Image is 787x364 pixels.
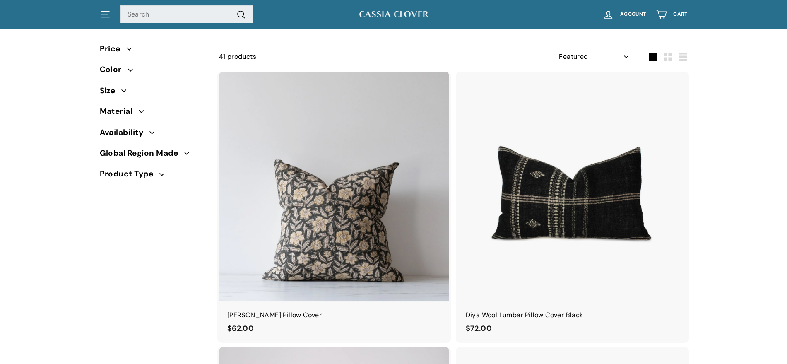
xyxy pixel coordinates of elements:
span: Account [620,12,646,17]
div: 41 products [219,51,453,62]
span: Availability [100,126,150,139]
a: Cart [651,2,692,27]
button: Product Type [100,166,206,186]
span: Size [100,84,122,97]
span: Global Region Made [100,147,185,159]
button: Color [100,61,206,82]
input: Search [120,5,253,24]
button: Price [100,41,206,61]
button: Size [100,82,206,103]
a: [PERSON_NAME] Pillow Cover [219,72,449,343]
span: Price [100,43,127,55]
span: $62.00 [227,323,254,333]
span: Product Type [100,168,160,180]
div: [PERSON_NAME] Pillow Cover [227,310,441,321]
a: Account [598,2,651,27]
span: $72.00 [466,323,492,333]
span: Material [100,105,139,118]
span: Color [100,63,128,76]
button: Availability [100,124,206,145]
button: Material [100,103,206,124]
a: Diya Wool Lumbar Pillow Cover Black [457,72,688,343]
div: Diya Wool Lumbar Pillow Cover Black [466,310,679,321]
span: Cart [673,12,687,17]
button: Global Region Made [100,145,206,166]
